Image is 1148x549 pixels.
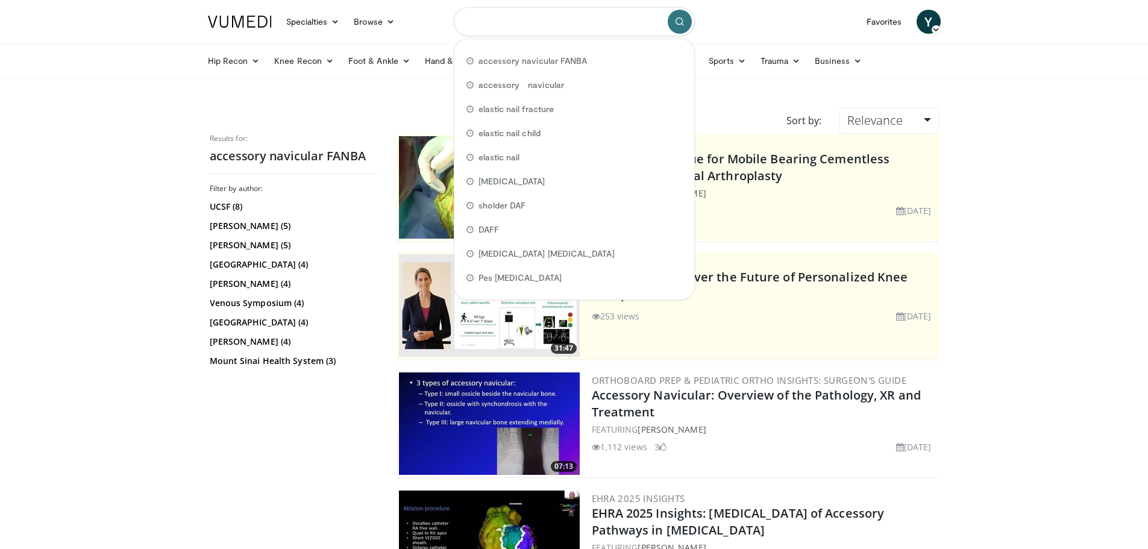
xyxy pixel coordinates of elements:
img: 827ba7c0-d001-4ae6-9e1c-6d4d4016a445.300x170_q85_crop-smart_upscale.jpg [399,136,580,239]
a: [PERSON_NAME] (5) [210,220,375,232]
a: Trauma [753,49,808,73]
a: Mount Sinai Health System (3) [210,355,375,367]
span: elastic nail child [478,127,541,139]
a: Favorites [859,10,909,34]
a: [PERSON_NAME] (5) [210,239,375,251]
a: Sports [701,49,753,73]
a: 41:37 [399,136,580,239]
a: Foot & Ankle [341,49,418,73]
a: Venous Symposium (4) [210,297,375,309]
a: Business [808,49,869,73]
img: 979307ca-106c-482a-9c7f-d6621b7c2e18.300x170_q85_crop-smart_upscale.jpg [399,372,580,475]
img: VuMedi Logo [208,16,272,28]
span: [MEDICAL_DATA] [478,175,545,187]
a: 07:13 [399,372,580,475]
li: [DATE] [896,441,932,453]
a: [PERSON_NAME] (4) [210,336,375,348]
span: elastic nail fracture [478,103,554,115]
a: Pheno4U® -Discover the Future of Personalized Knee Endoprosthetics [592,269,908,302]
div: FEATURING [592,187,936,199]
a: [GEOGRAPHIC_DATA] (4) [210,316,375,328]
img: 2c749dd2-eaed-4ec0-9464-a41d4cc96b76.300x170_q85_crop-smart_upscale.jpg [399,254,580,357]
input: Search topics, interventions [454,7,695,36]
a: Accessory Navicular: Overview of the Pathology, XR and Treatment [592,387,921,420]
span: 31:47 [551,343,577,354]
span: [MEDICAL_DATA] [MEDICAL_DATA] [478,248,615,260]
a: Hand & Wrist [418,49,495,73]
li: 3 [654,441,667,453]
a: 31:47 [399,254,580,357]
a: Hip Recon [201,49,268,73]
a: Knee Recon [267,49,341,73]
span: Pes [MEDICAL_DATA] [478,272,562,284]
p: Results for: [210,134,378,143]
a: OrthoBoard Prep & Pediatric Ortho Insights: Surgeon's Guide [592,374,907,386]
a: [PERSON_NAME] (4) [210,278,375,290]
a: Browse [347,10,402,34]
span: 07:13 [551,461,577,472]
a: EHRA 2025 Insights [592,492,685,504]
div: FEATURING [592,423,936,436]
span: Relevance [847,112,903,128]
span: accessory navicular FANBA [478,55,588,67]
a: EHRA 2025 Insights: [MEDICAL_DATA] of Accessory Pathways in [MEDICAL_DATA] [592,505,885,538]
li: [DATE] [896,310,932,322]
li: [DATE] [896,204,932,217]
a: Relevance [839,107,938,134]
li: 253 views [592,310,640,322]
div: Sort by: [777,107,830,134]
h2: accessory navicular FANBA [210,148,378,164]
a: UCSF (8) [210,201,375,213]
a: Specialties [279,10,347,34]
span: accessory navicular [478,79,564,91]
a: Y [917,10,941,34]
span: sholder DAF [478,199,526,212]
a: [GEOGRAPHIC_DATA] (4) [210,259,375,271]
a: [PERSON_NAME] [638,424,706,435]
li: 1,112 views [592,441,647,453]
span: DAFF [478,224,499,236]
h3: Filter by author: [210,184,378,193]
a: Surgical Technique for Mobile Bearing Cementless Unicompartmental Arthroplasty [592,151,890,184]
span: elastic nail [478,151,520,163]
